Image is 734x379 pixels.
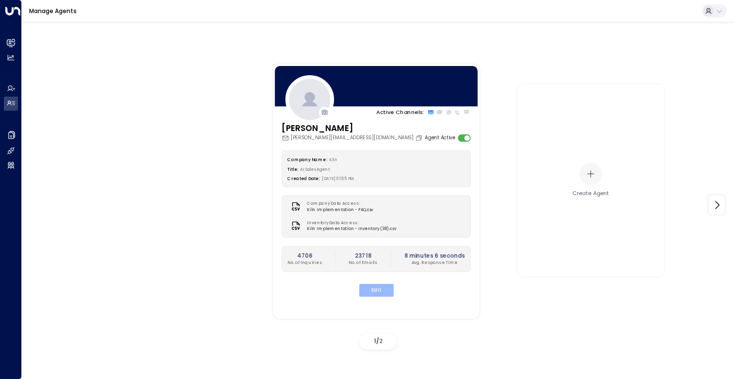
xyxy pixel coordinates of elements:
[287,260,322,266] p: No. of Inquiries
[349,260,378,266] p: No. of Emails
[379,337,383,345] span: 2
[29,7,77,15] a: Manage Agents
[376,108,424,116] p: Active Channels:
[321,176,354,181] span: [DATE] 01:55 PM
[404,260,465,266] p: Avg. Response Time
[287,166,298,172] label: Title:
[360,333,396,349] div: /
[359,284,393,297] button: Edit
[425,134,455,142] label: Agent Active
[349,251,378,260] h2: 23718
[374,337,376,345] span: 1
[307,207,373,214] span: Kiln Implementation - FAQ.csv
[282,134,424,142] div: [PERSON_NAME][EMAIL_ADDRESS][DOMAIN_NAME]
[300,166,330,172] span: AI Sales Agent
[573,190,609,198] div: Create Agent
[287,157,327,162] label: Company Name:
[282,122,424,134] h3: [PERSON_NAME]
[404,251,465,260] h2: 8 minutes 6 seconds
[307,201,370,207] label: Company Data Access:
[287,251,322,260] h2: 4706
[287,176,319,181] label: Created Date:
[415,134,424,142] button: Copy
[307,226,396,232] span: Kiln Implementation - Inventory (38).csv
[307,220,393,226] label: Inventory Data Access:
[329,157,337,162] span: Kiln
